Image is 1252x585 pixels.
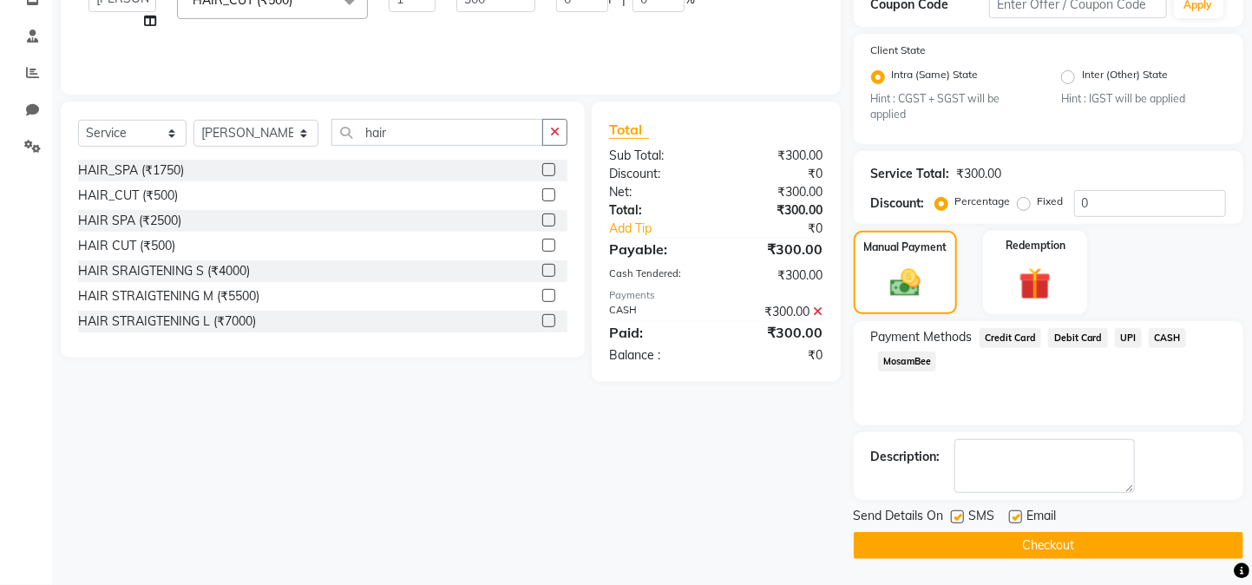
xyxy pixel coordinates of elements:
[881,266,930,300] img: _cash.svg
[78,237,175,255] div: HAIR CUT (₹500)
[716,266,836,285] div: ₹300.00
[1082,67,1168,88] label: Inter (Other) State
[609,121,649,139] span: Total
[331,119,543,146] input: Search or Scan
[78,187,178,205] div: HAIR_CUT (₹500)
[596,322,716,343] div: Paid:
[716,303,836,321] div: ₹300.00
[716,201,836,220] div: ₹300.00
[596,165,716,183] div: Discount:
[878,352,937,371] span: MosamBee
[596,147,716,165] div: Sub Total:
[892,67,979,88] label: Intra (Same) State
[871,91,1036,123] small: Hint : CGST + SGST will be applied
[854,532,1243,559] button: Checkout
[716,147,836,165] div: ₹300.00
[78,212,181,230] div: HAIR SPA (₹2500)
[957,165,1002,183] div: ₹300.00
[78,312,256,331] div: HAIR STRAIGTENING L (₹7000)
[864,240,947,255] label: Manual Payment
[955,194,1011,209] label: Percentage
[596,201,716,220] div: Total:
[596,183,716,201] div: Net:
[1061,91,1226,107] small: Hint : IGST will be applied
[596,220,736,238] a: Add Tip
[596,239,716,260] div: Payable:
[78,161,184,180] div: HAIR_SPA (₹1750)
[854,507,944,529] span: Send Details On
[716,346,836,365] div: ₹0
[596,346,716,365] div: Balance :
[871,43,927,58] label: Client State
[1115,328,1142,348] span: UPI
[871,448,941,466] div: Description:
[871,165,950,183] div: Service Total:
[1009,264,1061,304] img: _gift.svg
[596,303,716,321] div: CASH
[716,183,836,201] div: ₹300.00
[716,165,836,183] div: ₹0
[609,288,823,303] div: Payments
[871,328,973,346] span: Payment Methods
[78,262,250,280] div: HAIR SRAIGTENING S (₹4000)
[78,287,259,306] div: HAIR STRAIGTENING M (₹5500)
[980,328,1042,348] span: Credit Card
[716,239,836,260] div: ₹300.00
[716,322,836,343] div: ₹300.00
[871,194,925,213] div: Discount:
[1038,194,1064,209] label: Fixed
[1006,238,1065,253] label: Redemption
[1027,507,1057,529] span: Email
[736,220,836,238] div: ₹0
[1149,328,1186,348] span: CASH
[969,507,995,529] span: SMS
[1048,328,1108,348] span: Debit Card
[596,266,716,285] div: Cash Tendered:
